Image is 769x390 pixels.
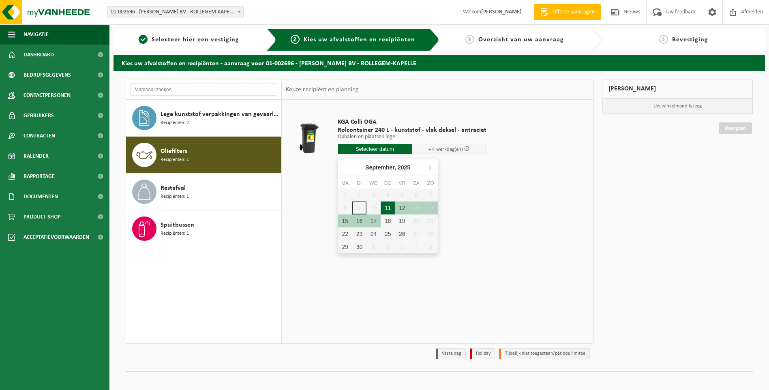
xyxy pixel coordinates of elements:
[107,6,244,18] span: 01-002696 - LUYCKX JOSÉ BV - ROLLEGEM-KAPELLE
[24,227,89,247] span: Acceptatievoorwaarden
[161,230,189,238] span: Recipiënten: 1
[161,156,189,164] span: Recipiënten: 1
[381,240,395,253] div: 2
[338,227,352,240] div: 22
[436,348,466,359] li: Vaste dag
[481,9,522,15] strong: [PERSON_NAME]
[381,227,395,240] div: 25
[161,119,189,127] span: Recipiënten: 2
[395,214,409,227] div: 19
[534,4,601,20] a: Offerte aanvragen
[338,240,352,253] div: 29
[126,100,281,137] button: Lege kunststof verpakkingen van gevaarlijke stoffen Recipiënten: 2
[395,240,409,253] div: 3
[24,24,49,45] span: Navigatie
[107,6,243,18] span: 01-002696 - LUYCKX JOSÉ BV - ROLLEGEM-KAPELLE
[24,146,49,166] span: Kalender
[366,179,381,187] div: wo
[126,210,281,247] button: Spuitbussen Recipiënten: 1
[352,179,366,187] div: di
[470,348,495,359] li: Holiday
[161,109,279,119] span: Lege kunststof verpakkingen van gevaarlijke stoffen
[362,161,413,174] div: September,
[366,227,381,240] div: 24
[24,85,71,105] span: Contactpersonen
[24,186,58,207] span: Documenten
[291,35,300,44] span: 2
[130,84,277,96] input: Materiaal zoeken
[499,348,590,359] li: Tijdelijk niet toegestaan/période limitée
[161,193,189,201] span: Recipiënten: 1
[381,179,395,187] div: do
[338,144,412,154] input: Selecteer datum
[304,36,415,43] span: Kies uw afvalstoffen en recipiënten
[126,174,281,210] button: Restafval Recipiënten: 1
[24,166,55,186] span: Rapportage
[551,8,597,16] span: Offerte aanvragen
[338,126,486,134] span: Rolcontainer 240 L - kunststof - vlak deksel - antraciet
[161,220,194,230] span: Spuitbussen
[338,118,486,126] span: KGA Colli OGA
[24,65,71,85] span: Bedrijfsgegevens
[126,137,281,174] button: Oliefilters Recipiënten: 1
[352,227,366,240] div: 23
[24,45,54,65] span: Dashboard
[398,165,410,170] i: 2025
[602,99,752,114] p: Uw winkelmand is leeg
[366,240,381,253] div: 1
[465,35,474,44] span: 3
[338,214,352,227] div: 15
[352,214,366,227] div: 16
[114,55,765,71] h2: Kies uw afvalstoffen en recipiënten - aanvraag voor 01-002696 - [PERSON_NAME] BV - ROLLEGEM-KAPELLE
[118,35,260,45] a: 1Selecteer hier een vestiging
[424,179,438,187] div: zo
[478,36,564,43] span: Overzicht van uw aanvraag
[381,201,395,214] div: 11
[338,134,486,140] p: Ophalen en plaatsen lege
[395,227,409,240] div: 26
[338,179,352,187] div: ma
[395,201,409,214] div: 12
[395,179,409,187] div: vr
[409,179,423,187] div: za
[381,214,395,227] div: 18
[24,126,55,146] span: Contracten
[152,36,239,43] span: Selecteer hier een vestiging
[428,147,463,152] span: + 4 werkdag(en)
[366,214,381,227] div: 17
[161,183,186,193] span: Restafval
[282,79,363,100] div: Keuze recipiënt en planning
[24,207,60,227] span: Product Shop
[161,146,187,156] span: Oliefilters
[602,79,753,99] div: [PERSON_NAME]
[139,35,148,44] span: 1
[719,122,752,134] a: Doorgaan
[672,36,708,43] span: Bevestiging
[24,105,54,126] span: Gebruikers
[659,35,668,44] span: 4
[352,240,366,253] div: 30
